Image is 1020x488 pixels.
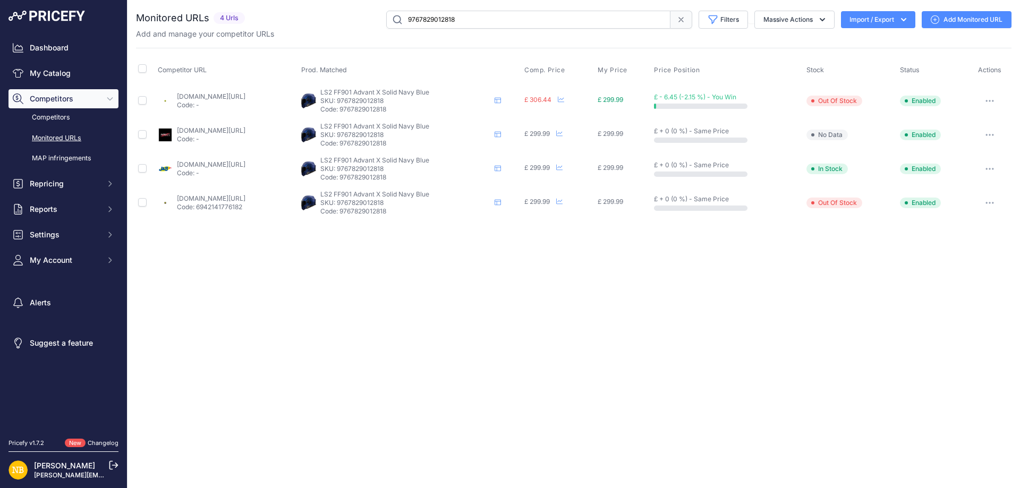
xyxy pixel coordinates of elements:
[654,93,736,101] span: £ - 6.45 (-2.15 %) - You Win
[8,251,118,270] button: My Account
[301,66,347,74] span: Prod. Matched
[320,165,490,173] p: SKU: 9767829012818
[30,178,99,189] span: Repricing
[806,96,862,106] span: Out Of Stock
[598,96,623,104] span: £ 299.99
[136,11,209,25] h2: Monitored URLs
[177,92,245,100] a: [DOMAIN_NAME][URL]
[8,225,118,244] button: Settings
[320,105,490,114] p: Code: 9767829012818
[524,164,550,172] span: £ 299.99
[320,207,490,216] p: Code: 9767829012818
[320,97,490,105] p: SKU: 9767829012818
[900,198,941,208] span: Enabled
[900,164,941,174] span: Enabled
[30,255,99,266] span: My Account
[88,439,118,447] a: Changelog
[806,130,848,140] span: No Data
[978,66,1001,74] span: Actions
[177,101,245,109] p: Code: -
[320,190,429,198] span: LS2 FF901 Advant X Solid Navy Blue
[654,127,729,135] span: £ + 0 (0 %) - Same Price
[320,199,490,207] p: SKU: 9767829012818
[598,66,630,74] button: My Price
[320,173,490,182] p: Code: 9767829012818
[654,66,700,74] span: Price Position
[158,66,207,74] span: Competitor URL
[177,126,245,134] a: [DOMAIN_NAME][URL]
[8,333,118,353] a: Suggest a feature
[136,29,274,39] p: Add and manage your competitor URLs
[806,198,862,208] span: Out Of Stock
[177,160,245,168] a: [DOMAIN_NAME][URL]
[320,131,490,139] p: SKU: 9767829012818
[8,108,118,127] a: Competitors
[8,64,118,83] a: My Catalog
[34,471,198,479] a: [PERSON_NAME][EMAIL_ADDRESS][DOMAIN_NAME]
[654,161,729,169] span: £ + 0 (0 %) - Same Price
[8,174,118,193] button: Repricing
[34,461,95,470] a: [PERSON_NAME]
[524,198,550,206] span: £ 299.99
[654,195,729,203] span: £ + 0 (0 %) - Same Price
[8,38,118,57] a: Dashboard
[320,122,429,130] span: LS2 FF901 Advant X Solid Navy Blue
[654,66,702,74] button: Price Position
[320,139,490,148] p: Code: 9767829012818
[598,66,627,74] span: My Price
[598,130,623,138] span: £ 299.99
[806,164,848,174] span: In Stock
[806,66,824,74] span: Stock
[30,204,99,215] span: Reports
[177,203,245,211] p: Code: 6942141776182
[754,11,835,29] button: Massive Actions
[8,38,118,426] nav: Sidebar
[524,130,550,138] span: £ 299.99
[8,439,44,448] div: Pricefy v1.7.2
[8,149,118,168] a: MAP infringements
[900,96,941,106] span: Enabled
[524,96,551,104] span: £ 306.44
[214,12,245,24] span: 4 Urls
[320,156,429,164] span: LS2 FF901 Advant X Solid Navy Blue
[65,439,86,448] span: New
[8,129,118,148] a: Monitored URLs
[177,169,245,177] p: Code: -
[8,200,118,219] button: Reports
[699,11,748,29] button: Filters
[524,66,565,74] span: Comp. Price
[922,11,1011,28] a: Add Monitored URL
[386,11,670,29] input: Search
[8,293,118,312] a: Alerts
[30,229,99,240] span: Settings
[177,135,245,143] p: Code: -
[8,89,118,108] button: Competitors
[598,164,623,172] span: £ 299.99
[8,11,85,21] img: Pricefy Logo
[598,198,623,206] span: £ 299.99
[524,66,567,74] button: Comp. Price
[900,130,941,140] span: Enabled
[841,11,915,28] button: Import / Export
[30,93,99,104] span: Competitors
[177,194,245,202] a: [DOMAIN_NAME][URL]
[320,88,429,96] span: LS2 FF901 Advant X Solid Navy Blue
[900,66,920,74] span: Status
